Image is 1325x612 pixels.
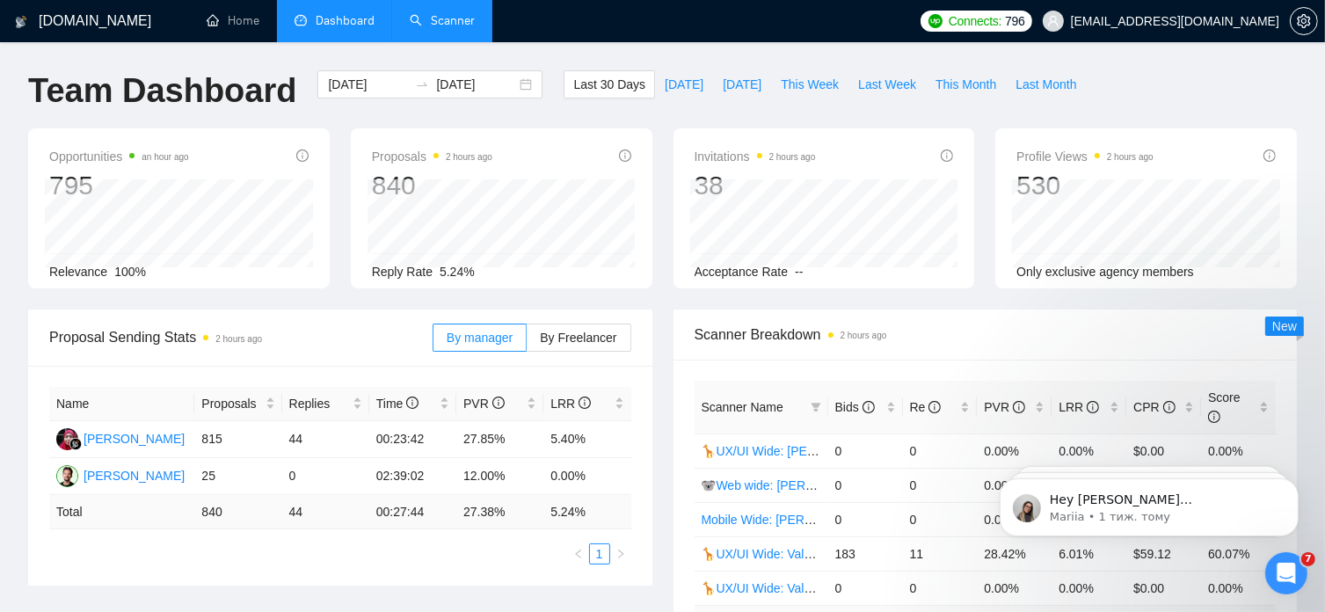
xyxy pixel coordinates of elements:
[564,70,655,98] button: Last 30 Days
[207,13,259,28] a: homeHome
[49,146,189,167] span: Opportunities
[573,549,584,559] span: left
[702,581,909,595] a: 🦒UX/UI Wide: Valeriia 07/10 portfolio
[194,458,281,495] td: 25
[369,458,456,495] td: 02:39:02
[1272,319,1297,333] span: New
[702,513,877,527] a: Mobile Wide: [PERSON_NAME]
[446,152,492,162] time: 2 hours ago
[610,543,631,565] li: Next Page
[1163,401,1176,413] span: info-circle
[201,394,261,413] span: Proposals
[1126,433,1201,468] td: $0.00
[828,468,903,502] td: 0
[56,428,78,450] img: D
[926,70,1006,98] button: This Month
[695,265,789,279] span: Acceptance Rate
[550,397,591,411] span: LRR
[463,397,505,411] span: PVR
[702,547,896,561] a: 🦒UX/UI Wide: Valeriia 03/07 quest
[194,387,281,421] th: Proposals
[49,169,189,202] div: 795
[492,397,505,409] span: info-circle
[828,571,903,605] td: 0
[215,334,262,344] time: 2 hours ago
[695,169,816,202] div: 38
[723,75,761,94] span: [DATE]
[702,444,943,458] a: 🦒UX/UI Wide: [PERSON_NAME] 03/07 old
[289,394,349,413] span: Replies
[406,397,419,409] span: info-circle
[903,502,978,536] td: 0
[977,571,1052,605] td: 0.00%
[540,331,616,345] span: By Freelancer
[1265,552,1307,594] iframe: Intercom live chat
[1290,7,1318,35] button: setting
[1016,169,1154,202] div: 530
[1006,70,1086,98] button: Last Month
[811,402,821,412] span: filter
[841,331,887,340] time: 2 hours ago
[619,149,631,162] span: info-circle
[568,543,589,565] button: left
[590,544,609,564] a: 1
[282,421,369,458] td: 44
[1263,149,1276,162] span: info-circle
[807,394,825,420] span: filter
[702,478,989,492] a: 🐨Web wide: [PERSON_NAME] 03/07 humor trigger
[295,14,307,26] span: dashboard
[903,468,978,502] td: 0
[114,265,146,279] span: 100%
[928,401,941,413] span: info-circle
[1052,571,1126,605] td: 0.00%
[372,169,492,202] div: 840
[436,75,516,94] input: End date
[858,75,916,94] span: Last Week
[282,458,369,495] td: 0
[828,502,903,536] td: 0
[376,397,419,411] span: Time
[903,536,978,571] td: 11
[56,465,78,487] img: RV
[928,14,943,28] img: upwork-logo.png
[1290,14,1318,28] a: setting
[1059,400,1099,414] span: LRR
[1052,433,1126,468] td: 0.00%
[863,401,875,413] span: info-circle
[49,326,433,348] span: Proposal Sending Stats
[282,495,369,529] td: 44
[1201,571,1276,605] td: 0.00%
[372,265,433,279] span: Reply Rate
[977,433,1052,468] td: 0.00%
[828,536,903,571] td: 183
[655,70,713,98] button: [DATE]
[456,458,543,495] td: 12.00%
[835,400,875,414] span: Bids
[84,466,185,485] div: [PERSON_NAME]
[1208,411,1220,423] span: info-circle
[296,149,309,162] span: info-circle
[769,152,816,162] time: 2 hours ago
[973,441,1325,565] iframe: Intercom notifications повідомлення
[589,543,610,565] li: 1
[771,70,848,98] button: This Week
[415,77,429,91] span: to
[369,421,456,458] td: 00:23:42
[543,421,630,458] td: 5.40%
[142,152,188,162] time: an hour ago
[69,438,82,450] img: gigradar-bm.png
[910,400,942,414] span: Re
[15,8,27,36] img: logo
[1016,146,1154,167] span: Profile Views
[56,468,185,482] a: RV[PERSON_NAME]
[84,429,185,448] div: [PERSON_NAME]
[1005,11,1024,31] span: 796
[49,265,107,279] span: Relevance
[568,543,589,565] li: Previous Page
[56,431,185,445] a: D[PERSON_NAME]
[936,75,996,94] span: This Month
[695,324,1277,346] span: Scanner Breakdown
[369,495,456,529] td: 00:27:44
